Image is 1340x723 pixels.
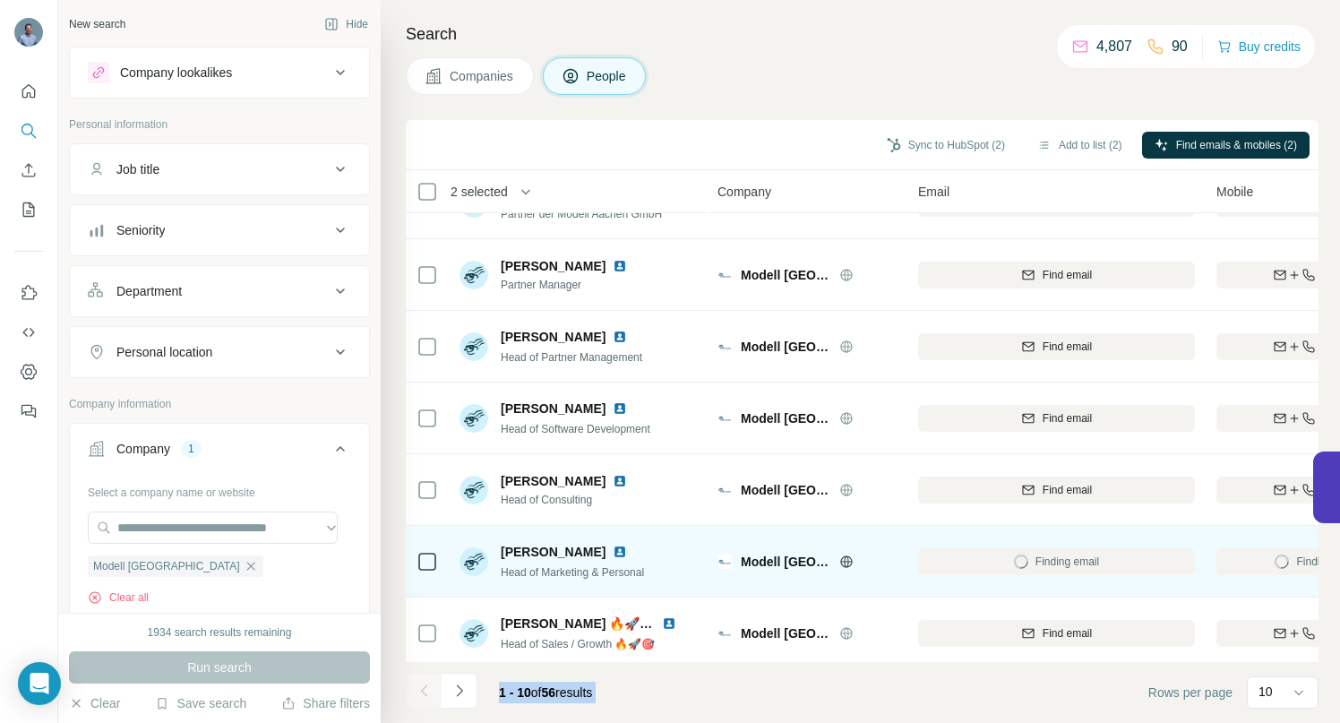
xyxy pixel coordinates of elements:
img: LinkedIn logo [613,259,627,273]
span: Find email [1043,482,1092,498]
span: Partner Manager [501,277,649,293]
span: Find email [1043,625,1092,641]
img: Logo of Modell Aachen [717,555,732,569]
button: Department [70,270,369,313]
div: Job title [116,160,159,178]
span: 1 - 10 [499,685,531,700]
button: Find email [918,477,1195,504]
div: Seniority [116,221,165,239]
button: Feedback [14,395,43,427]
button: Company lookalikes [70,51,369,94]
img: Logo of Modell Aachen [717,268,732,282]
div: Company [116,440,170,458]
span: Partner der Modell Aachen GmbH [501,208,662,220]
button: Job title [70,148,369,191]
p: 4,807 [1096,36,1132,57]
img: Logo of Modell Aachen [717,483,732,497]
span: [PERSON_NAME] [501,472,606,490]
button: Sync to HubSpot (2) [874,132,1018,159]
div: New search [69,16,125,32]
div: Personal location [116,343,212,361]
img: Avatar [460,404,488,433]
span: Find email [1043,410,1092,426]
button: Clear all [88,590,149,606]
span: Find emails & mobiles (2) [1176,137,1297,153]
span: 56 [542,685,556,700]
button: Seniority [70,209,369,252]
span: [PERSON_NAME] [501,543,606,561]
span: Companies [450,67,515,85]
button: Navigate to next page [442,673,477,709]
span: Find email [1043,267,1092,283]
img: LinkedIn logo [613,545,627,559]
div: 1 [181,441,202,457]
img: LinkedIn logo [613,401,627,416]
button: Search [14,115,43,147]
span: Modell [GEOGRAPHIC_DATA] [93,558,240,574]
img: LinkedIn logo [613,474,627,488]
button: Clear [69,694,120,712]
h4: Search [406,22,1319,47]
span: [PERSON_NAME] [501,400,606,417]
span: Mobile [1216,183,1253,201]
span: Head of Software Development [501,423,650,435]
span: Head of Partner Management [501,351,642,364]
span: [PERSON_NAME] [501,328,606,346]
p: 10 [1258,683,1273,701]
img: Avatar [14,18,43,47]
span: Rows per page [1148,684,1233,701]
button: Buy credits [1217,34,1301,59]
button: Use Surfe on LinkedIn [14,277,43,309]
img: Avatar [460,619,488,648]
span: Modell [GEOGRAPHIC_DATA] [741,266,830,284]
img: Avatar [460,332,488,361]
button: Quick start [14,75,43,108]
p: 90 [1172,36,1188,57]
div: Company lookalikes [120,64,232,82]
span: 2 selected [451,183,508,201]
img: Logo of Modell Aachen [717,411,732,426]
button: Company1 [70,427,369,478]
button: Find email [918,620,1195,647]
button: Enrich CSV [14,154,43,186]
span: People [587,67,628,85]
button: Dashboard [14,356,43,388]
img: Logo of Modell Aachen [717,340,732,354]
span: Company [717,183,771,201]
span: Find email [1043,339,1092,355]
span: Modell [GEOGRAPHIC_DATA] [741,624,830,642]
div: 1934 search results remaining [148,624,292,641]
span: [PERSON_NAME] 🔥🚀🎯 [501,616,655,631]
button: Save search [155,694,246,712]
span: results [499,685,592,700]
span: Head of Marketing & Personal [501,566,644,579]
div: Open Intercom Messenger [18,662,61,705]
p: Personal information [69,116,370,133]
img: LinkedIn logo [662,616,676,631]
button: My lists [14,194,43,226]
span: [PERSON_NAME] [501,257,606,275]
button: Find emails & mobiles (2) [1142,132,1310,159]
button: Find email [918,262,1195,288]
div: Select a company name or website [88,478,351,501]
span: of [531,685,542,700]
span: Modell [GEOGRAPHIC_DATA] [741,481,830,499]
span: Modell [GEOGRAPHIC_DATA] [741,338,830,356]
span: Modell [GEOGRAPHIC_DATA] [741,409,830,427]
p: Company information [69,396,370,412]
div: Department [116,282,182,300]
img: LinkedIn logo [613,330,627,344]
button: Share filters [281,694,370,712]
button: Find email [918,405,1195,432]
img: Avatar [460,476,488,504]
span: Modell [GEOGRAPHIC_DATA] [741,553,830,571]
span: Email [918,183,949,201]
span: Head of Sales / Growth 🔥🚀🎯 [501,638,655,650]
img: Avatar [460,547,488,576]
button: Find email [918,333,1195,360]
button: Personal location [70,331,369,374]
button: Hide [312,11,381,38]
button: Use Surfe API [14,316,43,349]
span: Head of Consulting [501,492,649,508]
button: Add to list (2) [1025,132,1135,159]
